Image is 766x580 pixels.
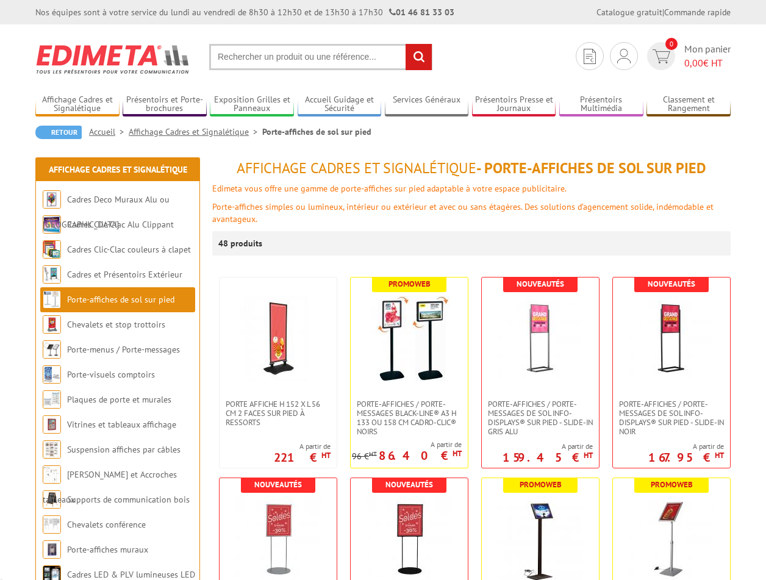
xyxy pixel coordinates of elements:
sup: HT [453,448,462,459]
img: Porte-affiches / Porte-messages Black-Line® A3 H 133 ou 158 cm Cadro-Clic® noirs [367,296,452,381]
a: Vitrines et tableaux affichage [67,419,176,430]
a: Porte-affiches / Porte-messages de sol Info-Displays® sur pied - Slide-in Gris Alu [482,399,599,436]
p: 167.95 € [648,454,724,461]
a: Exposition Grilles et Panneaux [210,95,294,115]
b: Nouveautés [385,479,433,490]
span: Porte-affiches / Porte-messages Black-Line® A3 H 133 ou 158 cm Cadro-Clic® noirs [357,399,462,436]
a: Retour [35,126,82,139]
img: Porte-affiches / Porte-messages de sol Info-Displays® sur pied - Slide-in Gris Alu [498,296,583,381]
p: 48 produits [218,231,264,256]
sup: HT [584,450,593,460]
input: rechercher [406,44,432,70]
a: Classement et Rangement [646,95,731,115]
img: devis rapide [617,49,631,63]
a: Présentoirs et Porte-brochures [123,95,207,115]
img: Suspension affiches par câbles [43,440,61,459]
a: Présentoirs Presse et Journaux [472,95,556,115]
a: Commande rapide [664,7,731,18]
img: Porte-affiches muraux [43,540,61,559]
span: 0 [665,38,678,50]
a: Porte-affiches muraux [67,544,148,555]
div: Nos équipes sont à votre service du lundi au vendredi de 8h30 à 12h30 et de 13h30 à 17h30 [35,6,454,18]
span: Porte Affiche H 152 x L 56 cm 2 faces sur pied à ressorts [226,399,331,427]
a: Chevalets et stop trottoirs [67,319,165,330]
a: devis rapide 0 Mon panier 0,00€ HT [644,42,731,70]
a: Services Généraux [385,95,469,115]
span: A partir de [503,442,593,451]
a: Chevalets conférence [67,519,146,530]
a: Porte-visuels comptoirs [67,369,155,380]
a: Porte Affiche H 152 x L 56 cm 2 faces sur pied à ressorts [220,399,337,427]
a: Accueil Guidage et Sécurité [298,95,382,115]
b: Nouveautés [254,479,302,490]
span: Porte-affiches / Porte-messages de sol Info-Displays® sur pied - Slide-in Noir [619,399,724,436]
font: Edimeta vous offre une gamme de porte-affiches sur pied adaptable à votre espace publicitaire. [212,183,567,194]
span: Porte-affiches / Porte-messages de sol Info-Displays® sur pied - Slide-in Gris Alu [488,399,593,436]
a: Cadres et Présentoirs Extérieur [67,269,182,280]
a: Suspension affiches par câbles [67,444,181,455]
b: Promoweb [520,479,562,490]
span: A partir de [352,440,462,449]
img: Cimaises et Accroches tableaux [43,465,61,484]
a: Supports de communication bois [67,494,190,505]
a: [PERSON_NAME] et Accroches tableaux [43,469,177,505]
a: Cadres Clic-Clac couleurs à clapet [67,244,191,255]
a: Porte-menus / Porte-messages [67,344,180,355]
a: Accueil [89,126,129,137]
a: Présentoirs Multimédia [559,95,643,115]
strong: 01 46 81 33 03 [389,7,454,18]
a: Cadres LED & PLV lumineuses LED [67,569,195,580]
img: Edimeta [35,37,191,82]
img: Vitrines et tableaux affichage [43,415,61,434]
img: Porte-affiches de sol sur pied [43,290,61,309]
img: Cadres Deco Muraux Alu ou Bois [43,190,61,209]
a: Affichage Cadres et Signalétique [129,126,262,137]
span: Affichage Cadres et Signalétique [237,159,476,177]
img: Porte-menus / Porte-messages [43,340,61,359]
input: Rechercher un produit ou une référence... [209,44,432,70]
img: devis rapide [653,49,670,63]
a: Porte-affiches / Porte-messages Black-Line® A3 H 133 ou 158 cm Cadro-Clic® noirs [351,399,468,436]
span: A partir de [274,442,331,451]
p: 221 € [274,454,331,461]
sup: HT [369,449,377,458]
span: € HT [684,56,731,70]
a: Cadres Deco Muraux Alu ou [GEOGRAPHIC_DATA] [43,194,170,230]
p: 159.45 € [503,454,593,461]
p: 96 € [352,452,377,461]
img: Porte-affiches / Porte-messages de sol Info-Displays® sur pied - Slide-in Noir [629,296,714,381]
a: Affichage Cadres et Signalétique [35,95,120,115]
img: Cadres et Présentoirs Extérieur [43,265,61,284]
img: Plaques de porte et murales [43,390,61,409]
img: Chevalets et stop trottoirs [43,315,61,334]
a: Plaques de porte et murales [67,394,171,405]
b: Nouveautés [648,279,695,289]
a: Affichage Cadres et Signalétique [49,164,187,175]
span: 0,00 [684,57,703,69]
span: Mon panier [684,42,731,70]
p: 86.40 € [379,452,462,459]
a: Cadres Clic-Clac Alu Clippant [67,219,174,230]
b: Promoweb [651,479,693,490]
img: Porte Affiche H 152 x L 56 cm 2 faces sur pied à ressorts [235,296,321,381]
b: Nouveautés [517,279,564,289]
li: Porte-affiches de sol sur pied [262,126,371,138]
sup: HT [321,450,331,460]
img: Chevalets conférence [43,515,61,534]
a: Porte-affiches / Porte-messages de sol Info-Displays® sur pied - Slide-in Noir [613,399,730,436]
b: Promoweb [388,279,431,289]
img: devis rapide [584,49,596,64]
h1: - Porte-affiches de sol sur pied [212,160,731,176]
sup: HT [715,450,724,460]
div: | [596,6,731,18]
a: Catalogue gratuit [596,7,662,18]
span: A partir de [648,442,724,451]
a: Porte-affiches de sol sur pied [67,294,174,305]
img: Cadres Clic-Clac couleurs à clapet [43,240,61,259]
font: Porte-affiches simples ou lumineux, intérieur ou extérieur et avec ou sans étagères. Des solution... [212,201,714,224]
img: Porte-visuels comptoirs [43,365,61,384]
